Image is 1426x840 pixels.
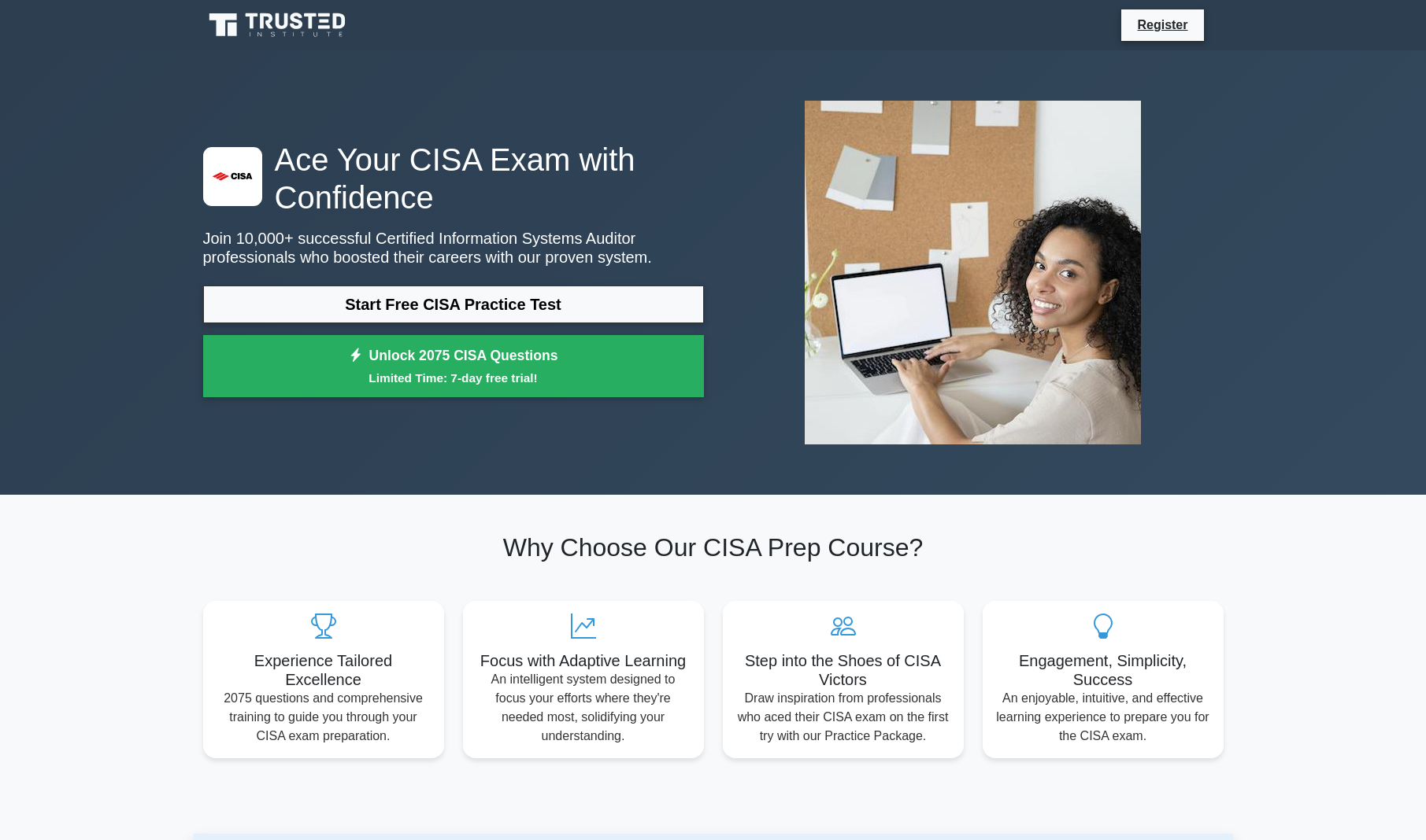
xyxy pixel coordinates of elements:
[1128,15,1197,35] a: Register
[203,141,704,216] h1: Ace Your CISA Exam with Confidence
[995,689,1211,746] p: An enjoyable, intuitive, and effective learning experience to prepare you for the CISA exam.
[223,369,684,387] small: Limited Time: 7-day free trial!
[735,689,951,746] p: Draw inspiration from professionals who aced their CISA exam on the first try with our Practice P...
[216,689,432,746] p: 2075 questions and comprehensive training to guide you through your CISA exam preparation.
[476,651,691,670] h5: Focus with Adaptive Learning
[203,286,704,323] a: Start Free CISA Practice Test
[203,532,1224,562] h2: Why Choose Our CISA Prep Course?
[203,229,704,267] p: Join 10,000+ successful Certified Information Systems Auditor professionals who boosted their car...
[476,670,691,746] p: An intelligent system designed to focus your efforts where they're needed most, solidifying your ...
[995,651,1211,689] h5: Engagement, Simplicity, Success
[203,335,704,398] a: Unlock 2075 CISA QuestionsLimited Time: 7-day free trial!
[735,651,951,689] h5: Step into the Shoes of CISA Victors
[216,651,432,689] h5: Experience Tailored Excellence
